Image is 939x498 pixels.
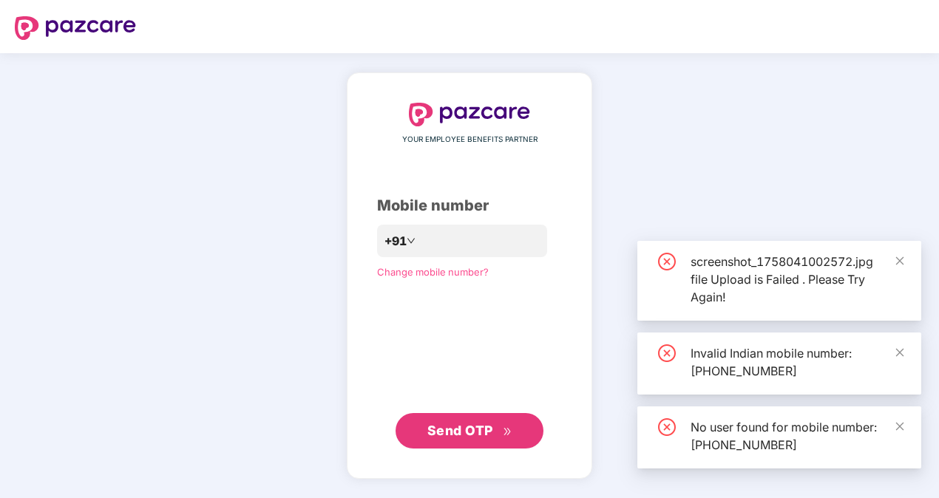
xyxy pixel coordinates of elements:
[409,103,530,126] img: logo
[691,344,904,380] div: Invalid Indian mobile number: [PHONE_NUMBER]
[691,253,904,306] div: screenshot_1758041002572.jpg file Upload is Failed . Please Try Again!
[15,16,136,40] img: logo
[503,427,512,437] span: double-right
[377,194,562,217] div: Mobile number
[407,236,416,245] span: down
[658,253,676,270] span: close-circle
[402,134,538,146] span: YOUR EMPLOYEE BENEFITS PARTNER
[396,413,543,448] button: Send OTPdouble-right
[895,256,905,266] span: close
[427,423,493,438] span: Send OTP
[384,232,407,250] span: +91
[895,347,905,358] span: close
[658,344,676,362] span: close-circle
[895,421,905,432] span: close
[377,266,489,278] a: Change mobile number?
[658,418,676,436] span: close-circle
[691,418,904,454] div: No user found for mobile number: [PHONE_NUMBER]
